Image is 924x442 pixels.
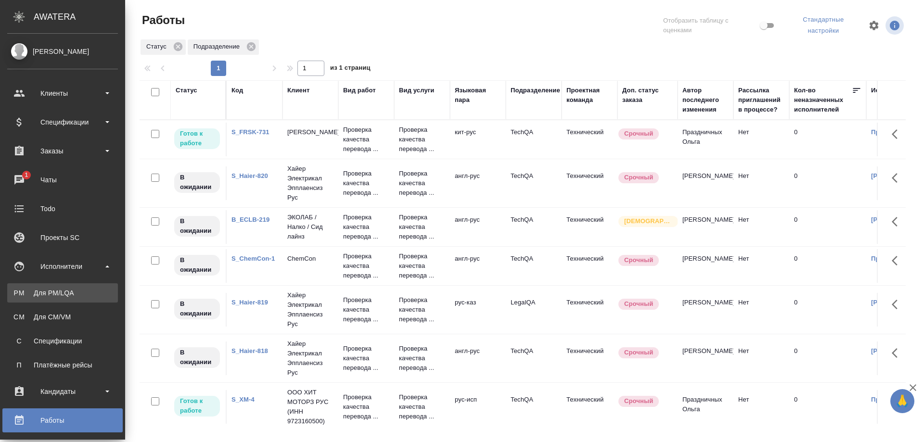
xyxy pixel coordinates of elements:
[7,413,118,428] div: Работы
[231,347,268,354] a: S_Haier-818
[886,341,909,365] button: Здесь прячутся важные кнопки
[287,254,334,264] p: ChemCon
[562,123,617,156] td: Технический
[566,86,613,105] div: Проектная команда
[562,390,617,424] td: Технический
[7,86,118,101] div: Клиенты
[193,42,243,51] p: Подразделение
[231,128,269,136] a: S_FRSK-731
[624,129,653,139] p: Срочный
[450,390,506,424] td: рус-исп
[886,123,909,146] button: Здесь прячутся важные кнопки
[231,172,268,179] a: S_Haier-820
[140,13,185,28] span: Работы
[624,255,653,265] p: Срочный
[733,341,789,375] td: Нет
[7,259,118,274] div: Исполнители
[231,396,255,403] a: S_XM-4
[231,299,268,306] a: S_Haier-819
[7,144,118,158] div: Заказы
[287,388,334,426] p: ООО ХИТ МОТОРЗ РУС (ИНН 9723160500)
[506,210,562,244] td: TechQA
[506,390,562,424] td: TechQA
[287,213,334,241] p: ЭКОЛАБ / Налко / Сид лайнз
[173,395,221,417] div: Исполнитель может приступить к работе
[624,396,653,406] p: Срочный
[871,86,913,95] div: Исполнитель
[2,197,123,221] a: Todo
[678,123,733,156] td: Праздничных Ольга
[188,39,259,55] div: Подразделение
[450,123,506,156] td: кит-рус
[894,391,911,411] span: 🙏
[622,86,673,105] div: Доп. статус заказа
[7,355,118,375] a: ППлатёжные рейсы
[12,288,113,298] div: Для PM/LQA
[399,213,445,241] p: Проверка качества перевода ...
[511,86,560,95] div: Подразделение
[180,299,214,318] p: В ожидании
[789,341,866,375] td: 0
[455,86,501,105] div: Языковая пара
[450,293,506,327] td: рус-каз
[19,170,34,180] span: 1
[287,339,334,378] p: Хайер Электрикал Эпплаенсиз Рус
[789,166,866,200] td: 0
[890,389,914,413] button: 🙏
[789,390,866,424] td: 0
[141,39,186,55] div: Статус
[146,42,170,51] p: Статус
[562,249,617,283] td: Технический
[343,252,389,280] p: Проверка качества перевода ...
[678,210,733,244] td: [PERSON_NAME]
[7,46,118,57] div: [PERSON_NAME]
[450,341,506,375] td: англ-рус
[231,216,269,223] a: B_ECLB-219
[287,127,334,137] p: [PERSON_NAME]
[176,86,197,95] div: Статус
[399,252,445,280] p: Проверка качества перевода ...
[231,86,243,95] div: Код
[789,210,866,244] td: 0
[173,298,221,320] div: Исполнитель назначен, приступать к работе пока рано
[885,16,906,35] span: Посмотреть информацию
[180,396,214,416] p: Готов к работе
[12,336,113,346] div: Спецификации
[562,341,617,375] td: Технический
[562,293,617,327] td: Технический
[733,293,789,327] td: Нет
[450,249,506,283] td: англ-рус
[180,255,214,275] p: В ожидании
[7,283,118,303] a: PMДля PM/LQA
[624,299,653,309] p: Срочный
[343,125,389,154] p: Проверка качества перевода ...
[231,255,275,262] a: S_ChemCon-1
[784,13,862,38] div: split button
[678,390,733,424] td: Праздничных Ольга
[180,216,214,236] p: В ожидании
[624,348,653,357] p: Срочный
[506,341,562,375] td: TechQA
[678,293,733,327] td: [PERSON_NAME]
[789,123,866,156] td: 0
[624,173,653,182] p: Срочный
[789,293,866,327] td: 0
[34,7,125,26] div: AWATERA
[733,249,789,283] td: Нет
[180,129,214,148] p: Готов к работе
[399,295,445,324] p: Проверка качества перевода ...
[733,166,789,200] td: Нет
[624,216,672,226] p: [DEMOGRAPHIC_DATA]
[12,360,113,370] div: Платёжные рейсы
[2,168,123,192] a: 1Чаты
[789,249,866,283] td: 0
[733,123,789,156] td: Нет
[886,293,909,316] button: Здесь прячутся важные кнопки
[343,86,376,95] div: Вид работ
[173,346,221,369] div: Исполнитель назначен, приступать к работе пока рано
[733,390,789,424] td: Нет
[287,164,334,202] p: Хайер Электрикал Эпплаенсиз Рус
[506,293,562,327] td: LegalQA
[682,86,729,114] div: Автор последнего изменения
[399,392,445,421] p: Проверка качества перевода ...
